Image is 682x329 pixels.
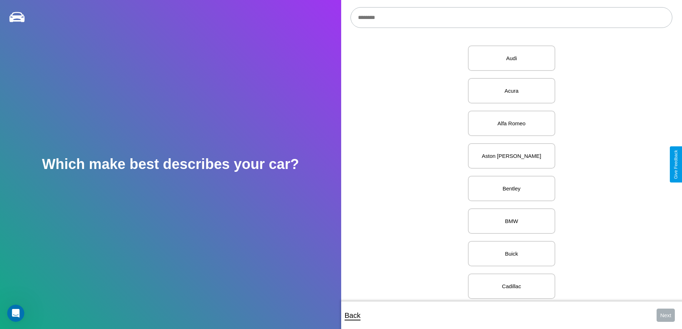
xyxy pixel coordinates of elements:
[476,86,547,96] p: Acura
[476,151,547,161] p: Aston [PERSON_NAME]
[476,249,547,258] p: Buick
[345,309,361,322] p: Back
[673,150,678,179] div: Give Feedback
[42,156,299,172] h2: Which make best describes your car?
[476,281,547,291] p: Cadillac
[476,184,547,193] p: Bentley
[7,305,24,322] iframe: Intercom live chat
[476,216,547,226] p: BMW
[476,53,547,63] p: Audi
[657,309,675,322] button: Next
[476,118,547,128] p: Alfa Romeo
